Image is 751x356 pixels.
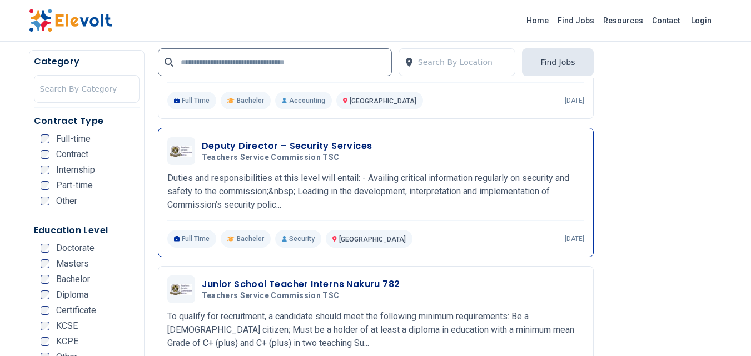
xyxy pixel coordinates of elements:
[170,146,192,156] img: Teachers Service Commission TSC
[41,322,49,330] input: KCSE
[565,234,584,243] p: [DATE]
[56,197,77,205] span: Other
[56,244,95,253] span: Doctorate
[34,55,140,68] h5: Category
[167,172,584,212] p: Duties and responsibilities at this level will entail: - Availing critical information regularly ...
[56,150,88,159] span: Contract
[41,290,49,299] input: Diploma
[34,224,140,237] h5: Education Level
[522,48,593,76] button: Find Jobs
[275,230,321,248] p: Security
[56,259,89,268] span: Masters
[695,303,751,356] iframe: Chat Widget
[167,230,217,248] p: Full Time
[522,12,553,29] a: Home
[41,150,49,159] input: Contract
[565,96,584,105] p: [DATE]
[167,92,217,109] p: Full Time
[684,9,718,32] a: Login
[41,259,49,268] input: Masters
[41,244,49,253] input: Doctorate
[41,275,49,284] input: Bachelor
[202,291,340,301] span: Teachers Service Commission TSC
[202,153,340,163] span: Teachers Service Commission TSC
[34,114,140,128] h5: Contract Type
[599,12,648,29] a: Resources
[56,306,96,315] span: Certificate
[56,166,95,174] span: Internship
[41,337,49,346] input: KCPE
[41,166,49,174] input: Internship
[29,9,112,32] img: Elevolt
[237,96,264,105] span: Bachelor
[56,134,91,143] span: Full-time
[553,12,599,29] a: Find Jobs
[56,181,93,190] span: Part-time
[56,337,78,346] span: KCPE
[202,139,372,153] h3: Deputy Director – Security Services
[648,12,684,29] a: Contact
[41,306,49,315] input: Certificate
[41,181,49,190] input: Part-time
[56,322,78,330] span: KCSE
[41,134,49,143] input: Full-time
[170,284,192,294] img: Teachers Service Commission TSC
[56,290,88,299] span: Diploma
[339,235,406,243] span: [GEOGRAPHIC_DATA]
[350,97,416,105] span: [GEOGRAPHIC_DATA]
[41,197,49,205] input: Other
[275,92,332,109] p: Accounting
[167,137,584,248] a: Teachers Service Commission TSCDeputy Director – Security ServicesTeachers Service Commission TSC...
[202,278,400,291] h3: Junior School Teacher Interns Nakuru 782
[56,275,90,284] span: Bachelor
[167,310,584,350] p: To qualify for recruitment, a candidate should meet the following minimum requirements: Be a [DEM...
[237,234,264,243] span: Bachelor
